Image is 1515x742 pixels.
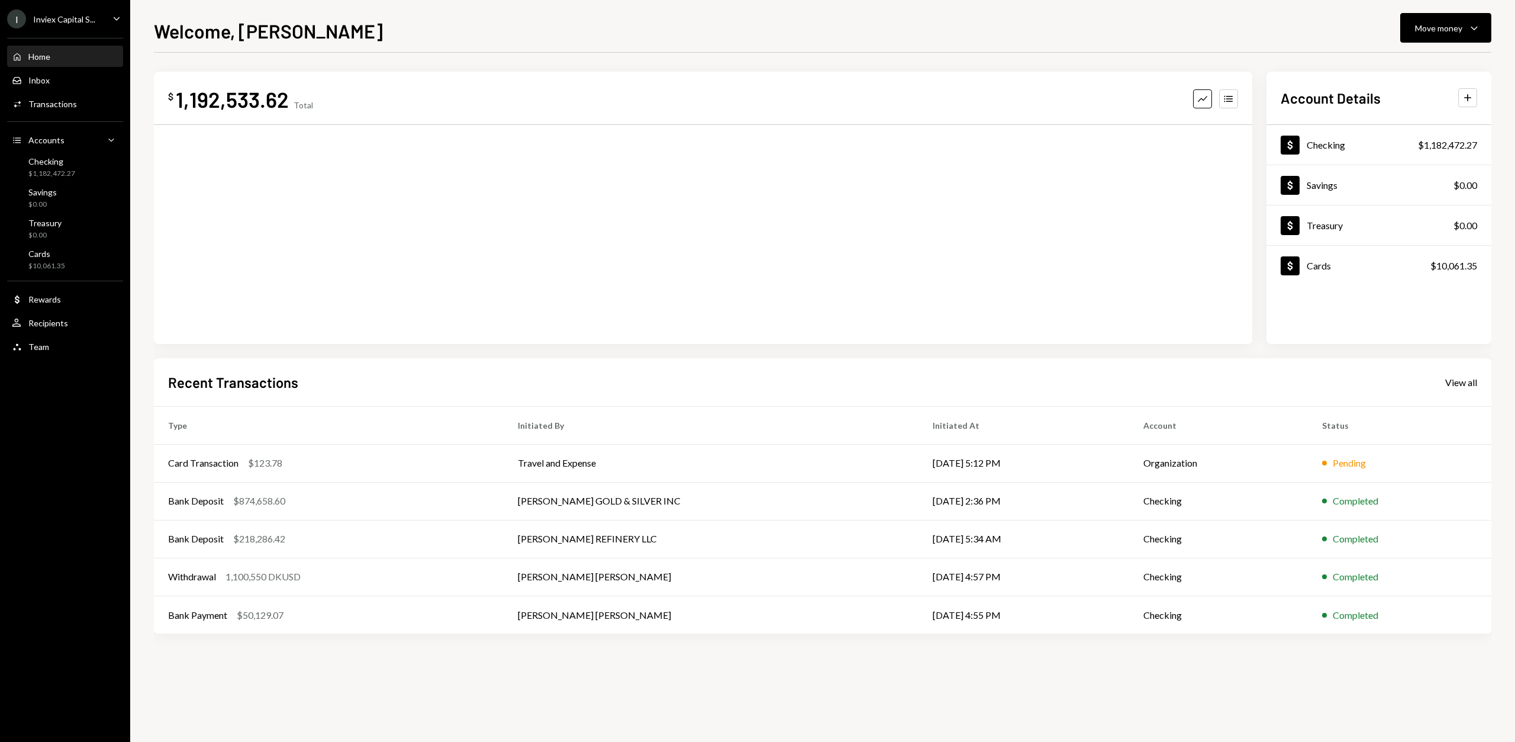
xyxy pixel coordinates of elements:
[918,596,1129,634] td: [DATE] 4:55 PM
[504,596,918,634] td: [PERSON_NAME] [PERSON_NAME]
[28,135,65,145] div: Accounts
[294,100,313,110] div: Total
[28,294,61,304] div: Rewards
[248,456,282,470] div: $123.78
[918,558,1129,596] td: [DATE] 4:57 PM
[504,444,918,482] td: Travel and Expense
[28,230,62,240] div: $0.00
[237,608,283,622] div: $50,129.07
[28,75,50,85] div: Inbox
[1333,570,1378,584] div: Completed
[28,169,75,179] div: $1,182,472.27
[1453,219,1477,233] div: $0.00
[1266,246,1491,285] a: Cards$10,061.35
[1333,608,1378,622] div: Completed
[168,532,224,546] div: Bank Deposit
[1129,596,1308,634] td: Checking
[28,200,57,210] div: $0.00
[1308,406,1491,444] th: Status
[168,372,298,392] h2: Recent Transactions
[176,86,289,113] div: 1,192,533.62
[233,494,285,508] div: $874,658.60
[28,52,50,62] div: Home
[1129,444,1308,482] td: Organization
[504,482,918,520] td: [PERSON_NAME] GOLD & SILVER INC
[1445,375,1477,388] a: View all
[1129,520,1308,558] td: Checking
[1266,205,1491,245] a: Treasury$0.00
[1400,13,1491,43] button: Move money
[918,444,1129,482] td: [DATE] 5:12 PM
[7,336,123,357] a: Team
[28,218,62,228] div: Treasury
[918,482,1129,520] td: [DATE] 2:36 PM
[28,99,77,109] div: Transactions
[168,91,173,102] div: $
[7,46,123,67] a: Home
[1129,558,1308,596] td: Checking
[1445,377,1477,388] div: View all
[154,406,504,444] th: Type
[7,69,123,91] a: Inbox
[1281,88,1381,108] h2: Account Details
[1307,260,1331,271] div: Cards
[1418,138,1477,152] div: $1,182,472.27
[168,494,224,508] div: Bank Deposit
[1129,406,1308,444] th: Account
[918,406,1129,444] th: Initiated At
[1415,22,1462,34] div: Move money
[1307,179,1337,191] div: Savings
[504,558,918,596] td: [PERSON_NAME] [PERSON_NAME]
[1129,482,1308,520] td: Checking
[7,312,123,333] a: Recipients
[28,261,65,271] div: $10,061.35
[28,249,65,259] div: Cards
[225,570,301,584] div: 1,100,550 DKUSD
[1266,125,1491,165] a: Checking$1,182,472.27
[1453,178,1477,192] div: $0.00
[1266,165,1491,205] a: Savings$0.00
[28,156,75,166] div: Checking
[7,93,123,114] a: Transactions
[7,245,123,274] a: Cards$10,061.35
[1430,259,1477,273] div: $10,061.35
[918,520,1129,558] td: [DATE] 5:34 AM
[7,9,26,28] div: I
[7,129,123,150] a: Accounts
[7,184,123,212] a: Savings$0.00
[1333,532,1378,546] div: Completed
[504,520,918,558] td: [PERSON_NAME] REFINERY LLC
[7,288,123,310] a: Rewards
[168,456,238,470] div: Card Transaction
[1333,494,1378,508] div: Completed
[28,318,68,328] div: Recipients
[28,187,57,197] div: Savings
[168,570,216,584] div: Withdrawal
[28,342,49,352] div: Team
[504,406,918,444] th: Initiated By
[154,19,383,43] h1: Welcome, [PERSON_NAME]
[33,14,95,24] div: Inviex Capital S...
[1307,220,1343,231] div: Treasury
[233,532,285,546] div: $218,286.42
[1307,139,1345,150] div: Checking
[7,214,123,243] a: Treasury$0.00
[168,608,227,622] div: Bank Payment
[1333,456,1366,470] div: Pending
[7,153,123,181] a: Checking$1,182,472.27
